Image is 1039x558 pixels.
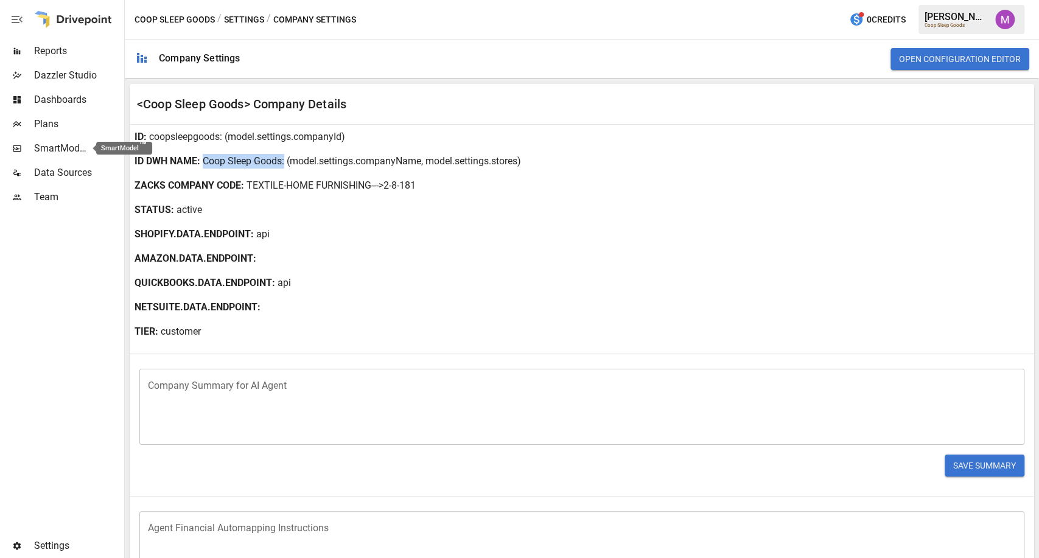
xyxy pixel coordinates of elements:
[203,154,282,169] p: Coop Sleep Goods
[87,139,96,155] span: ™
[96,142,152,155] div: SmartModel
[135,12,215,27] button: Coop Sleep Goods
[224,12,264,27] button: Settings
[371,178,416,193] p: --->2-8-181
[135,251,256,266] b: AMAZON.DATA.ENDPOINT :
[135,227,254,242] b: SHOPIFY.DATA.ENDPOINT :
[925,11,988,23] div: [PERSON_NAME]
[247,178,371,193] p: TEXTILE-HOME FURNISHING
[135,130,147,144] b: ID :
[925,23,988,28] div: Coop Sleep Goods
[34,539,122,553] span: Settings
[149,130,220,144] p: coopsleepgoods
[34,44,122,58] span: Reports
[135,300,261,315] b: NETSUITE.DATA.ENDPOINT :
[34,166,122,180] span: Data Sources
[139,138,147,153] span: ™
[159,52,240,64] div: Company Settings
[34,117,122,131] span: Plans
[34,190,122,204] span: Team
[135,324,158,339] b: TIER:
[217,12,222,27] div: /
[135,178,244,193] b: ZACKS COMPANY CODE :
[34,92,122,107] span: Dashboards
[267,12,271,27] div: /
[135,203,174,217] b: STATUS :
[890,48,1029,70] button: Open Configuration Editor
[137,97,582,111] div: <Coop Sleep Goods> Company Details
[220,130,345,144] p: : (model.settings.companyId)
[867,12,906,27] span: 0 Credits
[945,455,1024,476] button: Save Summary
[995,10,1015,29] img: Umer Muhammed
[34,68,122,83] span: Dazzler Studio
[282,154,521,169] p: : (model.settings.companyName, model.settings.stores)
[161,324,201,339] p: customer
[256,227,270,242] p: api
[135,276,275,290] b: QUICKBOOKS.DATA.ENDPOINT :
[177,203,202,217] p: active
[135,154,200,169] b: ID DWH NAME :
[988,2,1022,37] button: Umer Muhammed
[278,276,291,290] p: api
[34,141,88,156] span: SmartModel
[844,9,911,31] button: 0Credits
